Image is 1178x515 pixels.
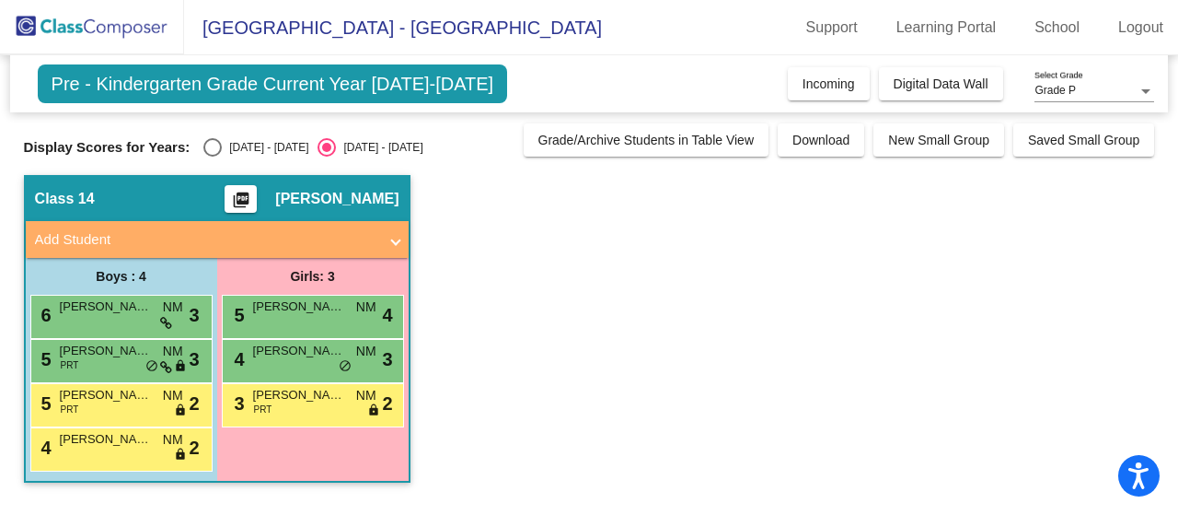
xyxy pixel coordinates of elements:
[367,404,380,418] span: lock
[253,342,345,360] span: [PERSON_NAME]
[778,123,864,157] button: Download
[26,258,217,295] div: Boys : 4
[253,386,345,404] span: [PERSON_NAME]
[61,358,79,372] span: PRT
[791,13,872,42] a: Support
[792,133,849,147] span: Download
[60,386,152,404] span: [PERSON_NAME]
[60,342,152,360] span: [PERSON_NAME]
[788,67,870,100] button: Incoming
[184,13,602,42] span: [GEOGRAPHIC_DATA] - [GEOGRAPHIC_DATA]
[163,298,183,317] span: NM
[174,359,187,374] span: lock
[336,139,422,156] div: [DATE] - [DATE]
[382,345,392,373] span: 3
[1103,13,1178,42] a: Logout
[35,190,95,208] span: Class 14
[356,386,376,405] span: NM
[225,185,257,213] button: Print Students Details
[538,133,755,147] span: Grade/Archive Students in Table View
[1020,13,1094,42] a: School
[60,298,152,316] span: [PERSON_NAME]
[1034,84,1076,97] span: Grade P
[37,349,52,369] span: 5
[894,76,988,91] span: Digital Data Wall
[189,301,199,329] span: 3
[163,342,183,361] span: NM
[37,393,52,414] span: 5
[339,359,352,374] span: do_not_disturb_alt
[253,298,345,316] span: [PERSON_NAME]
[803,76,855,91] span: Incoming
[174,404,187,418] span: lock
[163,430,183,450] span: NM
[1028,133,1139,147] span: Saved Small Group
[254,403,272,416] span: PRT
[203,138,422,157] mat-radio-group: Select an option
[382,301,392,329] span: 4
[35,229,377,251] mat-panel-title: Add Student
[882,13,1011,42] a: Learning Portal
[873,123,1004,157] button: New Small Group
[37,438,52,458] span: 4
[37,305,52,325] span: 6
[145,359,158,374] span: do_not_disturb_alt
[382,390,392,417] span: 2
[1013,123,1154,157] button: Saved Small Group
[24,139,191,156] span: Display Scores for Years:
[524,123,769,157] button: Grade/Archive Students in Table View
[230,393,245,414] span: 3
[222,139,308,156] div: [DATE] - [DATE]
[189,434,199,462] span: 2
[230,191,252,217] mat-icon: picture_as_pdf
[174,448,187,462] span: lock
[888,133,989,147] span: New Small Group
[163,386,183,405] span: NM
[230,349,245,369] span: 4
[61,403,79,416] span: PRT
[356,342,376,361] span: NM
[275,190,398,208] span: [PERSON_NAME]
[189,390,199,417] span: 2
[230,305,245,325] span: 5
[189,345,199,373] span: 3
[879,67,1003,100] button: Digital Data Wall
[60,430,152,449] span: [PERSON_NAME]
[217,258,409,295] div: Girls: 3
[26,221,409,258] mat-expansion-panel-header: Add Student
[356,298,376,317] span: NM
[38,64,508,103] span: Pre - Kindergarten Grade Current Year [DATE]-[DATE]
